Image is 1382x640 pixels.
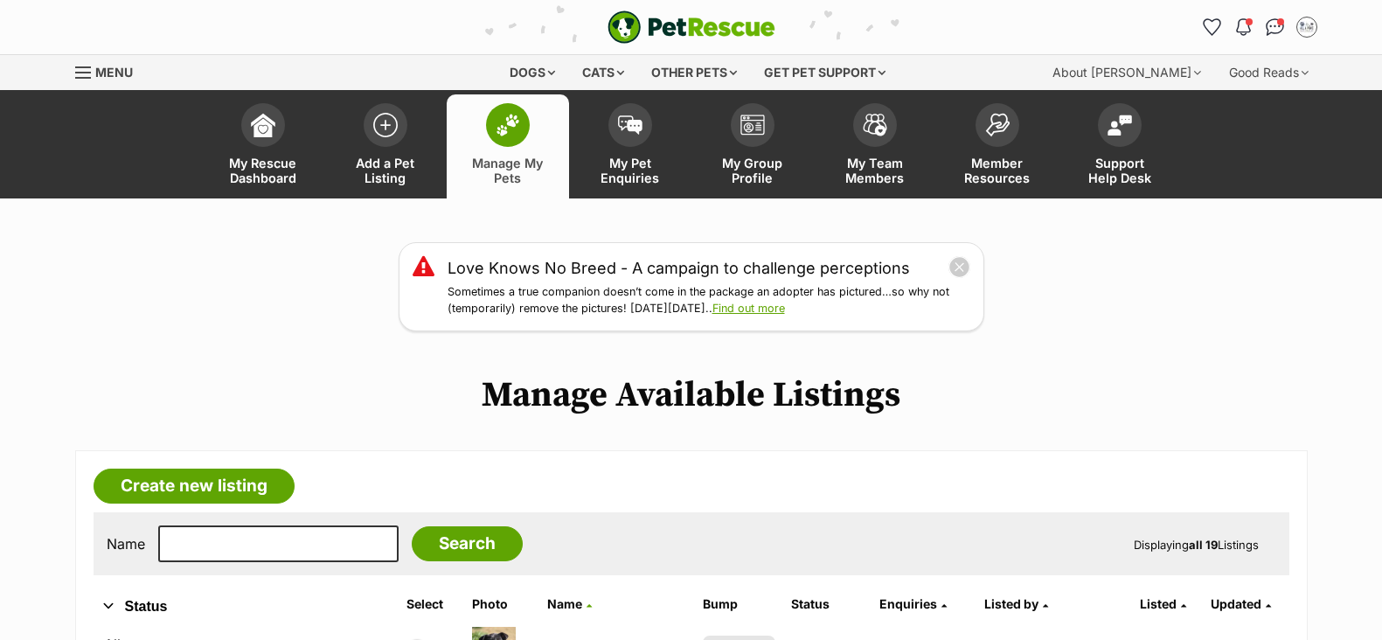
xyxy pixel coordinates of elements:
[94,595,380,618] button: Status
[984,596,1038,611] span: Listed by
[985,113,1010,136] img: member-resources-icon-8e73f808a243e03378d46382f2149f9095a855e16c252ad45f914b54edf8863c.svg
[608,10,775,44] img: logo-e224e6f780fb5917bec1dbf3a21bbac754714ae5b6737aabdf751b685950b380.svg
[1134,538,1259,552] span: Displaying Listings
[814,94,936,198] a: My Team Members
[251,113,275,137] img: dashboard-icon-eb2f2d2d3e046f16d808141f083e7271f6b2e854fb5c12c21221c1fb7104beca.svg
[879,596,947,611] a: Enquiries
[1040,55,1213,90] div: About [PERSON_NAME]
[412,526,523,561] input: Search
[1261,13,1289,41] a: Conversations
[1198,13,1226,41] a: Favourites
[1293,13,1321,41] button: My account
[696,590,782,618] th: Bump
[1298,18,1316,36] img: Maryanne profile pic
[497,55,567,90] div: Dogs
[1059,94,1181,198] a: Support Help Desk
[936,94,1059,198] a: Member Resources
[107,536,145,552] label: Name
[1080,156,1159,185] span: Support Help Desk
[713,156,792,185] span: My Group Profile
[465,590,538,618] th: Photo
[448,284,970,317] p: Sometimes a true companion doesn’t come in the package an adopter has pictured…so why not (tempor...
[448,256,910,280] a: Love Knows No Breed - A campaign to challenge perceptions
[639,55,749,90] div: Other pets
[608,10,775,44] a: PetRescue
[547,596,592,611] a: Name
[547,596,582,611] span: Name
[399,590,463,618] th: Select
[324,94,447,198] a: Add a Pet Listing
[1108,115,1132,136] img: help-desk-icon-fdf02630f3aa405de69fd3d07c3f3aa587a6932b1a1747fa1d2bba05be0121f9.svg
[740,115,765,136] img: group-profile-icon-3fa3cf56718a62981997c0bc7e787c4b2cf8bcc04b72c1350f741eb67cf2f40e.svg
[984,596,1048,611] a: Listed by
[958,156,1037,185] span: Member Resources
[1266,18,1284,36] img: chat-41dd97257d64d25036548639549fe6c8038ab92f7586957e7f3b1b290dea8141.svg
[863,114,887,136] img: team-members-icon-5396bd8760b3fe7c0b43da4ab00e1e3bb1a5d9ba89233759b79545d2d3fc5d0d.svg
[94,469,295,504] a: Create new listing
[784,590,871,618] th: Status
[752,55,898,90] div: Get pet support
[1217,55,1321,90] div: Good Reads
[1140,596,1177,611] span: Listed
[1211,596,1271,611] a: Updated
[447,94,569,198] a: Manage My Pets
[75,55,145,87] a: Menu
[618,115,642,135] img: pet-enquiries-icon-7e3ad2cf08bfb03b45e93fb7055b45f3efa6380592205ae92323e6603595dc1f.svg
[95,65,133,80] span: Menu
[202,94,324,198] a: My Rescue Dashboard
[1198,13,1321,41] ul: Account quick links
[1211,596,1261,611] span: Updated
[224,156,302,185] span: My Rescue Dashboard
[569,94,691,198] a: My Pet Enquiries
[948,256,970,278] button: close
[691,94,814,198] a: My Group Profile
[346,156,425,185] span: Add a Pet Listing
[1140,596,1186,611] a: Listed
[1189,538,1218,552] strong: all 19
[373,113,398,137] img: add-pet-listing-icon-0afa8454b4691262ce3f59096e99ab1cd57d4a30225e0717b998d2c9b9846f56.svg
[496,114,520,136] img: manage-my-pets-icon-02211641906a0b7f246fdf0571729dbe1e7629f14944591b6c1af311fb30b64b.svg
[1236,18,1250,36] img: notifications-46538b983faf8c2785f20acdc204bb7945ddae34d4c08c2a6579f10ce5e182be.svg
[591,156,670,185] span: My Pet Enquiries
[1230,13,1258,41] button: Notifications
[836,156,914,185] span: My Team Members
[879,596,937,611] span: translation missing: en.admin.listings.index.attributes.enquiries
[570,55,636,90] div: Cats
[712,302,785,315] a: Find out more
[469,156,547,185] span: Manage My Pets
